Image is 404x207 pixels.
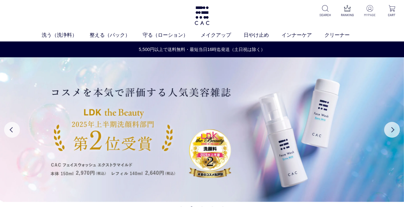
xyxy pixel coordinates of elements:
[201,31,244,39] a: メイクアップ
[324,31,362,39] a: クリーナー
[194,6,210,25] img: logo
[385,5,399,17] a: CART
[318,5,332,17] a: SEARCH
[143,31,201,39] a: 守る（ローション）
[244,31,282,39] a: 日やけ止め
[42,31,90,39] a: 洗う（洗浄料）
[318,13,332,17] p: SEARCH
[90,31,143,39] a: 整える（パック）
[340,13,354,17] p: RANKING
[4,122,20,138] button: Previous
[0,46,404,53] a: 5,500円以上で送料無料・最短当日16時迄発送（土日祝は除く）
[363,13,377,17] p: MYPAGE
[340,5,354,17] a: RANKING
[282,31,324,39] a: インナーケア
[385,13,399,17] p: CART
[384,122,400,138] button: Next
[363,5,377,17] a: MYPAGE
